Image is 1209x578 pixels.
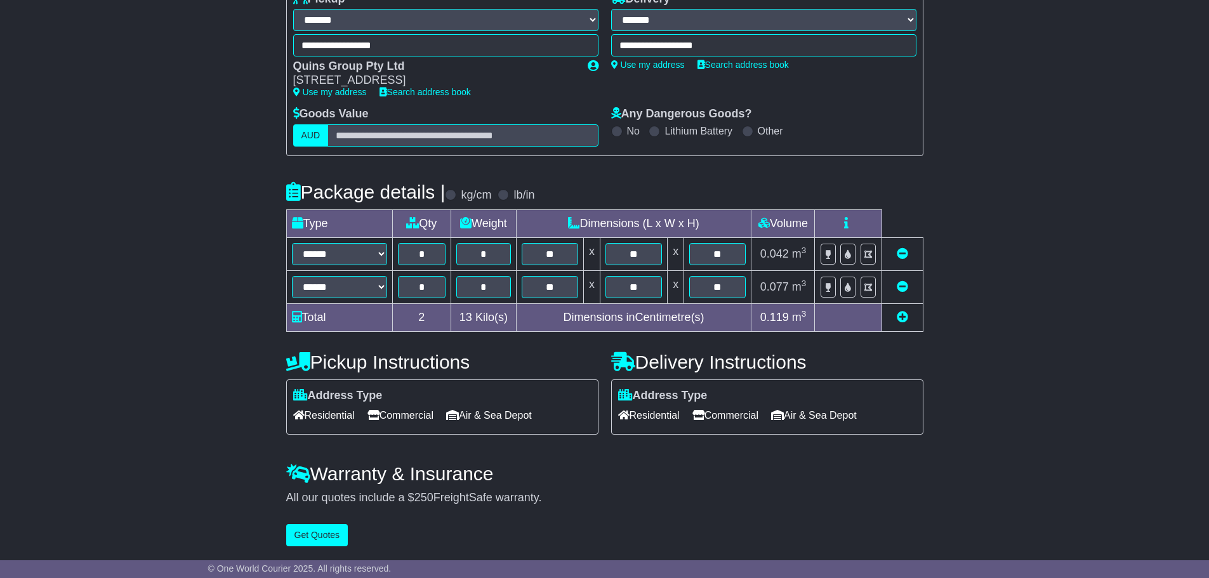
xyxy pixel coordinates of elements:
button: Get Quotes [286,524,348,546]
span: 13 [459,311,472,324]
td: Dimensions (L x W x H) [516,209,751,237]
h4: Package details | [286,181,446,202]
span: Air & Sea Depot [771,405,857,425]
td: x [668,270,684,303]
label: kg/cm [461,188,491,202]
td: x [583,270,600,303]
span: m [792,311,807,324]
span: 250 [414,491,433,504]
span: © One World Courier 2025. All rights reserved. [208,563,392,574]
a: Search address book [380,87,471,97]
h4: Delivery Instructions [611,351,923,372]
td: 2 [392,303,451,331]
div: Quins Group Pty Ltd [293,60,575,74]
a: Use my address [293,87,367,97]
span: 0.042 [760,247,789,260]
label: lb/in [513,188,534,202]
td: x [583,237,600,270]
sup: 3 [802,279,807,288]
a: Add new item [897,311,908,324]
label: Other [758,125,783,137]
td: Volume [751,209,815,237]
label: Address Type [293,389,383,403]
a: Remove this item [897,247,908,260]
div: All our quotes include a $ FreightSafe warranty. [286,491,923,505]
label: No [627,125,640,137]
a: Remove this item [897,280,908,293]
h4: Warranty & Insurance [286,463,923,484]
span: 0.077 [760,280,789,293]
a: Search address book [697,60,789,70]
span: m [792,280,807,293]
span: Commercial [367,405,433,425]
td: Weight [451,209,517,237]
label: Lithium Battery [664,125,732,137]
sup: 3 [802,246,807,255]
td: Total [286,303,392,331]
label: Any Dangerous Goods? [611,107,752,121]
span: Air & Sea Depot [446,405,532,425]
label: Goods Value [293,107,369,121]
span: Residential [293,405,355,425]
div: [STREET_ADDRESS] [293,74,575,88]
span: Residential [618,405,680,425]
label: AUD [293,124,329,147]
td: Kilo(s) [451,303,517,331]
td: x [668,237,684,270]
a: Use my address [611,60,685,70]
h4: Pickup Instructions [286,351,598,372]
td: Type [286,209,392,237]
span: m [792,247,807,260]
td: Qty [392,209,451,237]
sup: 3 [802,309,807,319]
span: Commercial [692,405,758,425]
span: 0.119 [760,311,789,324]
label: Address Type [618,389,708,403]
td: Dimensions in Centimetre(s) [516,303,751,331]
